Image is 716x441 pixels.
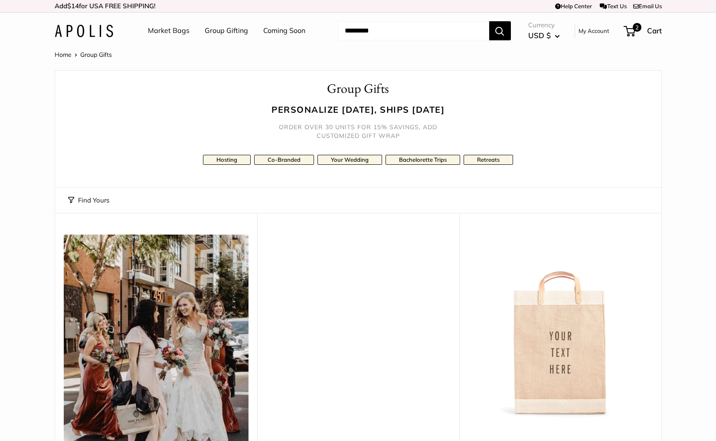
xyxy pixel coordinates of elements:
button: USD $ [528,29,560,42]
a: Hosting [203,155,251,165]
a: Market Bags [148,24,190,37]
h5: Order over 30 units for 15% savings, add customized gift wrap [271,123,445,140]
span: Group Gifts [80,51,112,59]
a: Your Wedding [317,155,382,165]
a: Group Gifting [205,24,248,37]
img: Market Bag in Natural [468,235,653,419]
a: 2 Cart [624,24,662,38]
a: Email Us [633,3,662,10]
a: Home [55,51,72,59]
a: Help Center [555,3,592,10]
h1: Group Gifts [68,79,648,98]
span: USD $ [528,31,551,40]
button: Find Yours [68,194,109,206]
img: Apolis [55,25,113,37]
a: Coming Soon [263,24,305,37]
span: Currency [528,19,560,31]
a: Co-Branded [254,155,314,165]
a: Text Us [600,3,626,10]
span: 2 [632,23,641,32]
span: Cart [647,26,662,35]
span: $14 [67,2,79,10]
nav: Breadcrumb [55,49,112,60]
a: Market Bag in NaturalMarket Bag in Natural [468,235,653,419]
a: Bachelorette Trips [386,155,460,165]
input: Search... [338,21,489,40]
a: Retreats [464,155,513,165]
button: Search [489,21,511,40]
a: My Account [579,26,609,36]
h3: Personalize [DATE], ships [DATE] [68,103,648,116]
